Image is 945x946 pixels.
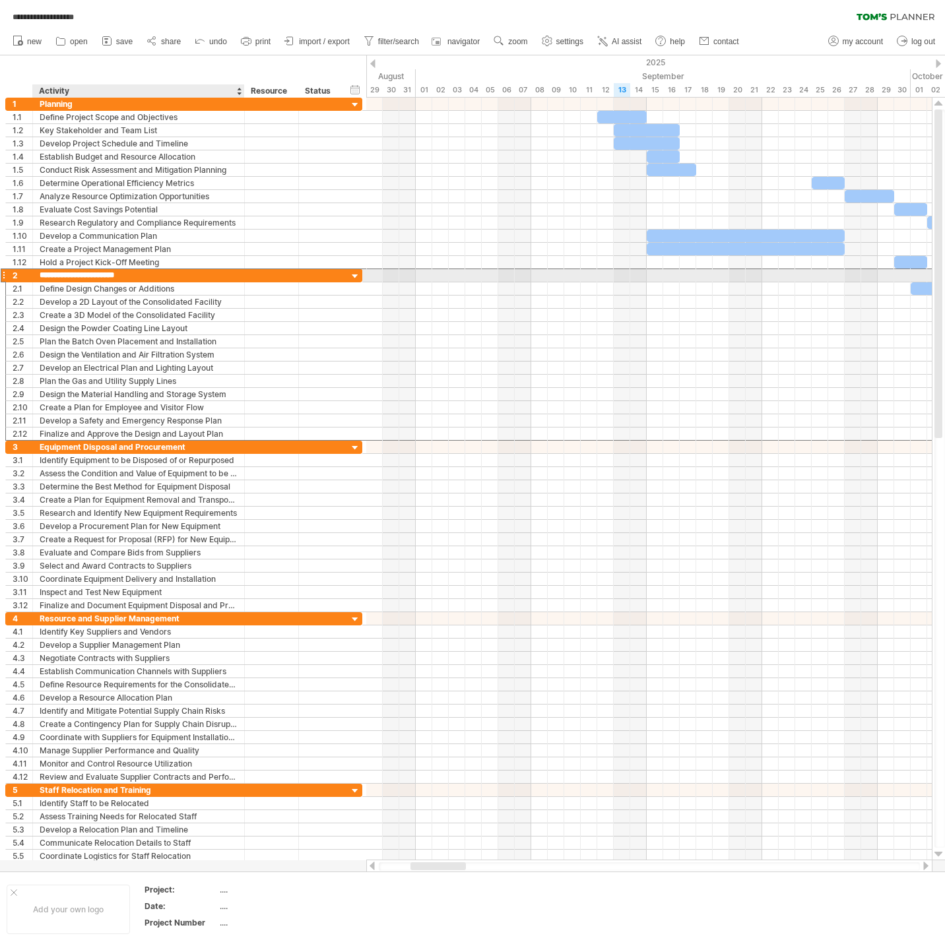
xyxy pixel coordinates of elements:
[13,414,32,427] div: 2.11
[911,37,935,46] span: log out
[40,771,238,783] div: Review and Evaluate Supplier Contracts and Performance
[13,137,32,150] div: 1.3
[13,480,32,493] div: 3.3
[13,757,32,770] div: 4.11
[762,83,779,97] div: Monday, 22 September 2025
[13,559,32,572] div: 3.9
[145,917,217,928] div: Project Number
[538,33,587,50] a: settings
[449,83,465,97] div: Wednesday, 3 September 2025
[13,810,32,823] div: 5.2
[416,69,911,83] div: September 2025
[143,33,185,50] a: share
[13,427,32,440] div: 2.12
[220,884,331,895] div: ....
[795,83,812,97] div: Wednesday, 24 September 2025
[40,256,238,268] div: Hold a Project Kick-Off Meeting
[13,520,32,532] div: 3.6
[40,784,238,796] div: Staff Relocation and Training
[508,37,527,46] span: zoom
[40,533,238,546] div: Create a Request for Proposal (RFP) for New Equipment
[40,559,238,572] div: Select and Award Contracts to Suppliers
[40,375,238,387] div: Plan the Gas and Utility Supply Lines
[13,678,32,691] div: 4.5
[597,83,614,97] div: Friday, 12 September 2025
[27,37,42,46] span: new
[40,573,238,585] div: Coordinate Equipment Delivery and Installation
[40,190,238,203] div: Analyze Resource Optimization Opportunities
[13,348,32,361] div: 2.6
[13,322,32,334] div: 2.4
[825,33,887,50] a: my account
[465,83,482,97] div: Thursday, 4 September 2025
[13,836,32,849] div: 5.4
[399,83,416,97] div: Sunday, 31 August 2025
[13,401,32,414] div: 2.10
[40,427,238,440] div: Finalize and Approve the Design and Layout Plan
[281,33,354,50] a: import / export
[13,507,32,519] div: 3.5
[13,784,32,796] div: 5
[812,83,828,97] div: Thursday, 25 September 2025
[40,810,238,823] div: Assess Training Needs for Relocated Staff
[13,375,32,387] div: 2.8
[843,37,883,46] span: my account
[40,691,238,704] div: Develop a Resource Allocation Plan
[482,83,498,97] div: Friday, 5 September 2025
[40,480,238,493] div: Determine the Best Method for Equipment Disposal
[13,309,32,321] div: 2.3
[40,177,238,189] div: Determine Operational Efficiency Metrics
[612,37,641,46] span: AI assist
[238,33,275,50] a: print
[39,84,237,98] div: Activity
[13,454,32,466] div: 3.1
[40,823,238,836] div: Develop a Relocation Plan and Timeline
[13,533,32,546] div: 3.7
[9,33,46,50] a: new
[845,83,861,97] div: Saturday, 27 September 2025
[40,150,238,163] div: Establish Budget and Resource Allocation
[13,335,32,348] div: 2.5
[40,137,238,150] div: Develop Project Schedule and Timeline
[70,37,88,46] span: open
[40,335,238,348] div: Plan the Batch Oven Placement and Installation
[13,269,32,282] div: 2
[779,83,795,97] div: Tuesday, 23 September 2025
[13,256,32,268] div: 1.12
[145,884,217,895] div: Project:
[630,83,647,97] div: Sunday, 14 September 2025
[13,771,32,783] div: 4.12
[13,665,32,678] div: 4.4
[13,216,32,229] div: 1.9
[13,388,32,400] div: 2.9
[594,33,645,50] a: AI assist
[432,83,449,97] div: Tuesday, 2 September 2025
[40,744,238,757] div: Manage Supplier Performance and Quality
[13,296,32,308] div: 2.2
[13,850,32,862] div: 5.5
[383,83,399,97] div: Saturday, 30 August 2025
[40,401,238,414] div: Create a Plan for Employee and Visitor Flow
[13,111,32,123] div: 1.1
[40,467,238,480] div: Assess the Condition and Value of Equipment to be Disposed of
[40,797,238,809] div: Identify Staff to be Relocated
[13,705,32,717] div: 4.7
[40,625,238,638] div: Identify Key Suppliers and Vendors
[220,900,331,912] div: ....
[40,705,238,717] div: Identify and Mitigate Potential Supply Chain Risks
[13,625,32,638] div: 4.1
[40,309,238,321] div: Create a 3D Model of the Consolidated Facility
[416,83,432,97] div: Monday, 1 September 2025
[40,282,238,295] div: Define Design Changes or Additions
[13,282,32,295] div: 2.1
[13,98,32,110] div: 1
[713,37,739,46] span: contact
[729,83,746,97] div: Saturday, 20 September 2025
[13,230,32,242] div: 1.10
[40,586,238,598] div: Inspect and Test New Equipment
[366,83,383,97] div: Friday, 29 August 2025
[255,37,271,46] span: print
[40,639,238,651] div: Develop a Supplier Management Plan
[13,744,32,757] div: 4.10
[647,83,663,97] div: Monday, 15 September 2025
